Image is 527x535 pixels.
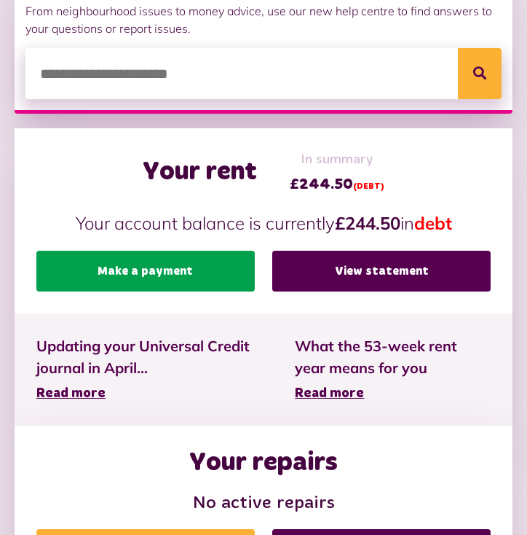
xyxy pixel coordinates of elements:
h2: Your rent [143,157,257,188]
h2: Your repairs [189,448,338,479]
span: debt [414,212,452,234]
strong: £244.50 [335,212,400,234]
span: Updating your Universal Credit journal in April... [36,335,251,379]
span: In summary [290,150,384,170]
h3: No active repairs [36,493,491,515]
span: What the 53-week rent year means for you [295,335,491,379]
a: Updating your Universal Credit journal in April... Read more [36,335,251,404]
span: £244.50 [290,173,384,195]
span: Read more [36,387,106,400]
p: From neighbourhood issues to money advice, use our new help centre to find answers to your questi... [25,2,502,37]
span: Read more [295,387,364,400]
p: Your account balance is currently in [36,210,491,236]
span: (DEBT) [353,182,384,191]
a: Make a payment [36,251,255,292]
a: What the 53-week rent year means for you Read more [295,335,491,404]
a: View statement [272,251,491,292]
